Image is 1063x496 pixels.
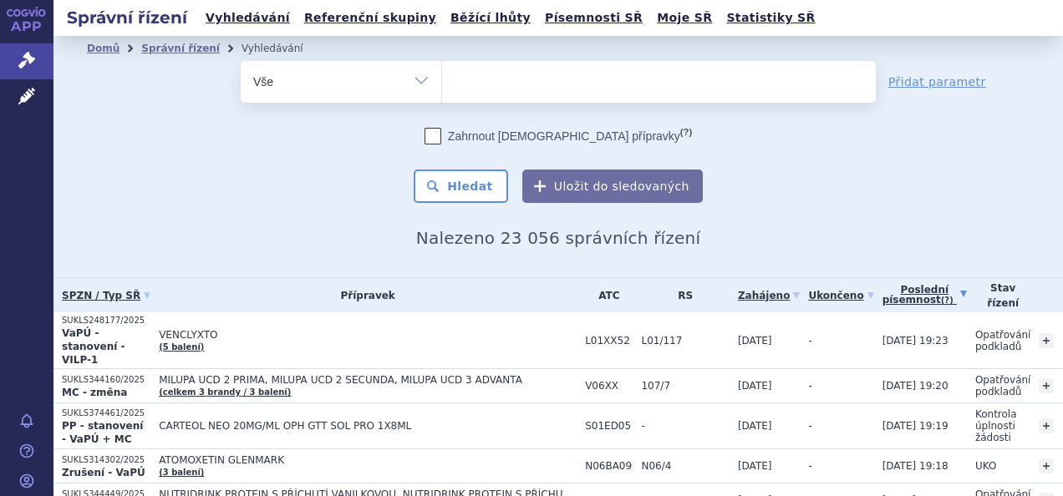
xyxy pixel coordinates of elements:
span: ATOMOXETIN GLENMARK [159,454,577,466]
span: [DATE] [738,380,772,392]
a: + [1039,458,1054,473]
a: Statistiky SŘ [721,7,820,29]
p: SUKLS248177/2025 [62,315,150,326]
strong: VaPÚ - stanovení - VILP-1 [62,327,125,366]
a: Správní řízení [141,43,220,54]
h2: Správní řízení [53,6,201,29]
th: RS [633,278,729,312]
span: [DATE] [738,420,772,432]
span: - [641,420,729,432]
a: (celkem 3 brandy / 3 balení) [159,387,291,397]
span: Opatřování podkladů [975,374,1031,397]
button: Hledat [414,170,508,203]
p: SUKLS344160/2025 [62,374,150,386]
span: CARTEOL NEO 20MG/ML OPH GTT SOL PRO 1X8ML [159,420,577,432]
span: VENCLYXTO [159,329,577,341]
a: Referenční skupiny [299,7,441,29]
span: [DATE] 19:18 [882,460,949,472]
a: + [1039,378,1054,393]
th: Přípravek [150,278,577,312]
span: L01XX52 [585,335,633,347]
span: Opatřování podkladů [975,329,1031,352]
strong: MC - změna [62,387,127,398]
span: [DATE] [738,335,772,347]
a: + [1039,418,1054,433]
th: ATC [577,278,633,312]
a: Moje SŘ [652,7,717,29]
label: Zahrnout [DEMOGRAPHIC_DATA] přípravky [425,128,692,144]
span: [DATE] [738,460,772,472]
a: Ukončeno [808,284,873,307]
a: (5 balení) [159,342,204,352]
span: Kontrola úplnosti žádosti [975,408,1017,443]
button: Uložit do sledovaných [522,170,703,203]
abbr: (?) [680,127,692,138]
a: SPZN / Typ SŘ [62,284,150,307]
a: Poslednípísemnost(?) [882,278,967,312]
span: Nalezeno 23 056 správních řízení [416,228,700,248]
a: Přidat parametr [888,73,986,90]
span: - [808,335,811,347]
span: [DATE] 19:19 [882,420,949,432]
abbr: (?) [941,296,954,306]
a: Zahájeno [738,284,800,307]
span: V06XX [585,380,633,392]
th: Stav řízení [967,278,1031,312]
span: UKO [975,460,996,472]
strong: Zrušení - VaPÚ [62,467,145,478]
a: Písemnosti SŘ [540,7,648,29]
span: [DATE] 19:23 [882,335,949,347]
span: 107/7 [641,380,729,392]
strong: PP - stanovení - VaPÚ + MC [62,420,143,445]
span: L01/117 [641,335,729,347]
a: Běžící lhůty [445,7,536,29]
span: [DATE] 19:20 [882,380,949,392]
span: S01ED05 [585,420,633,432]
a: Vyhledávání [201,7,295,29]
span: MILUPA UCD 2 PRIMA, MILUPA UCD 2 SECUNDA, MILUPA UCD 3 ADVANTA [159,374,577,386]
a: Domů [87,43,120,54]
span: - [808,460,811,472]
a: + [1039,333,1054,348]
li: Vyhledávání [242,36,325,61]
span: N06BA09 [585,460,633,472]
a: (3 balení) [159,468,204,477]
span: - [808,420,811,432]
span: - [808,380,811,392]
span: N06/4 [641,460,729,472]
p: SUKLS314302/2025 [62,454,150,466]
p: SUKLS374461/2025 [62,407,150,419]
